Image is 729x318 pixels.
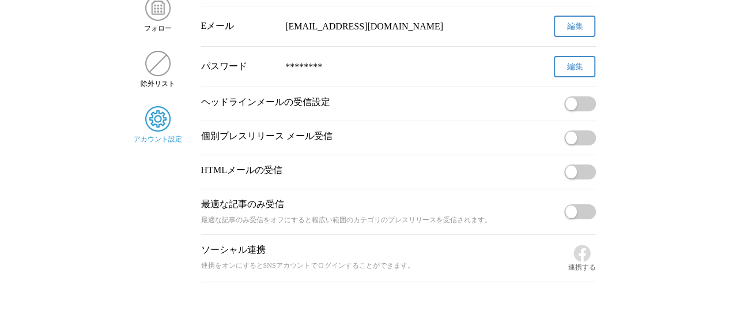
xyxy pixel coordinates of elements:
a: 除外リスト除外リスト [134,51,183,89]
span: 除外リスト [141,79,175,89]
p: 最適な記事のみ受信 [201,199,560,211]
img: Facebook [573,244,591,263]
button: 編集 [554,56,595,77]
span: フォロー [144,24,172,33]
p: ソーシャル連携 [201,244,564,256]
span: アカウント設定 [134,134,182,144]
img: アカウント設定 [145,106,171,132]
span: 編集 [566,62,583,72]
p: HTMLメールの受信 [201,164,560,177]
div: パスワード [201,61,277,73]
img: 除外リスト [145,51,171,76]
p: 個別プレスリリース メール受信 [201,130,560,143]
span: 連携する [568,263,596,272]
div: Eメール [201,20,277,32]
button: 連携する [568,244,596,272]
p: ヘッドラインメールの受信設定 [201,96,560,109]
button: 編集 [554,16,595,37]
a: アカウント設定アカウント設定 [134,106,183,144]
div: [EMAIL_ADDRESS][DOMAIN_NAME] [285,21,511,32]
span: 編集 [566,21,583,32]
p: 連携をオンにするとSNSアカウントでログインすることができます。 [201,261,564,271]
p: 最適な記事のみ受信をオフにすると幅広い範囲のカテゴリのプレスリリースを受信されます。 [201,215,560,225]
